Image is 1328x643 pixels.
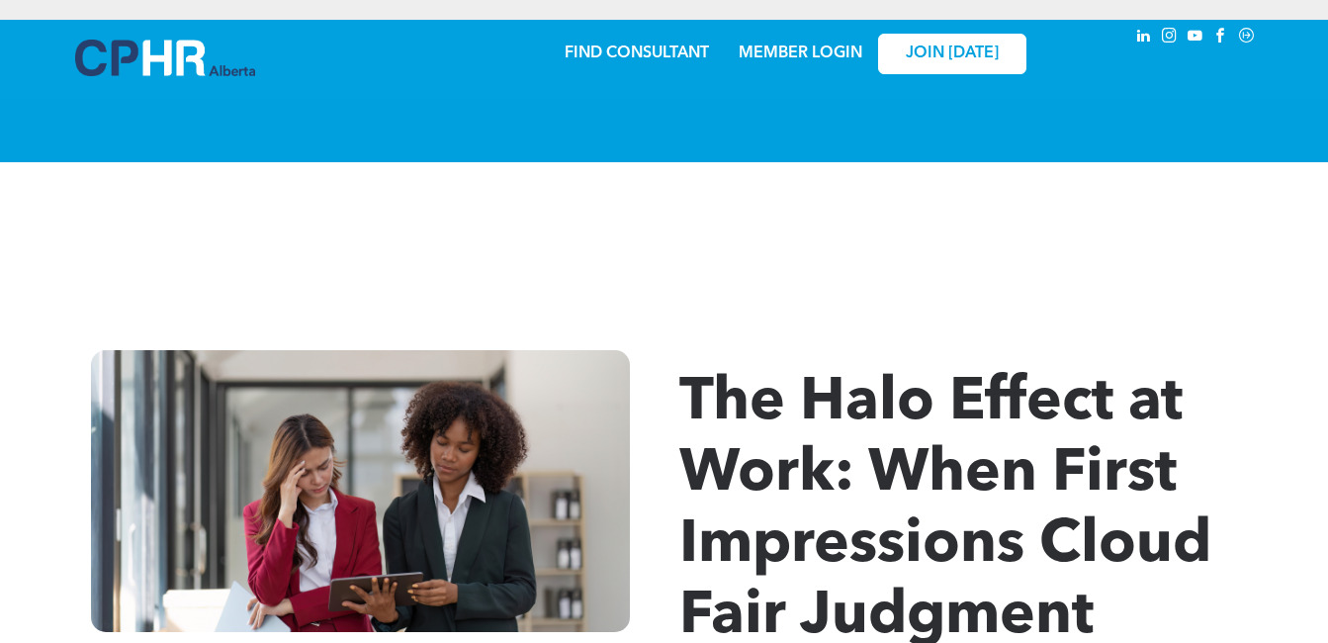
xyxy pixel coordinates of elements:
[1133,25,1155,51] a: linkedin
[739,46,862,61] a: MEMBER LOGIN
[906,45,999,63] span: JOIN [DATE]
[1159,25,1181,51] a: instagram
[878,34,1026,74] a: JOIN [DATE]
[1236,25,1258,51] a: Social network
[1185,25,1206,51] a: youtube
[565,46,709,61] a: FIND CONSULTANT
[75,40,255,76] img: A blue and white logo for cp alberta
[1210,25,1232,51] a: facebook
